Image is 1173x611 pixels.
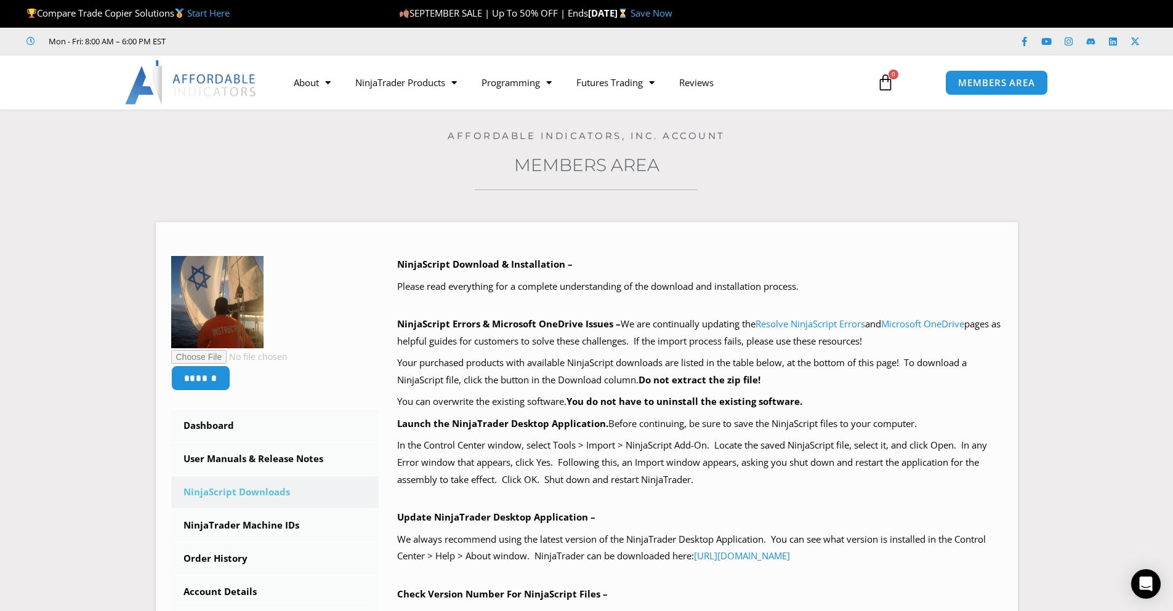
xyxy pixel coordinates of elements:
[171,443,379,475] a: User Manuals & Release Notes
[125,60,257,105] img: LogoAI | Affordable Indicators – NinjaTrader
[397,415,1002,433] p: Before continuing, be sure to save the NinjaScript files to your computer.
[343,68,469,97] a: NinjaTrader Products
[858,65,913,100] a: 0
[171,476,379,508] a: NinjaScript Downloads
[26,7,230,19] span: Compare Trade Copier Solutions
[639,373,760,386] b: Do not extract the zip file!
[399,7,588,19] span: SEPTEMBER SALE | Up To 50% OFF | Ends
[171,576,379,608] a: Account Details
[397,531,1002,565] p: We always recommend using the latest version of the NinjaTrader Desktop Application. You can see ...
[945,70,1048,95] a: MEMBERS AREA
[183,35,368,47] iframe: Customer reviews powered by Trustpilot
[448,130,725,142] a: Affordable Indicators, Inc. Account
[1131,569,1161,599] div: Open Intercom Messenger
[187,7,230,19] a: Start Here
[397,316,1002,350] p: We are continually updating the and pages as helpful guides for customers to solve these challeng...
[397,317,621,330] b: NinjaScript Errors & Microsoft OneDrive Issues –
[514,154,659,175] a: Members Area
[958,78,1035,87] span: MEMBERS AREA
[397,258,573,270] b: NinjaScript Download & Installation –
[566,395,802,407] b: You do not have to uninstall the existing software.
[881,317,964,330] a: Microsoft OneDrive
[756,317,865,330] a: Resolve NinjaScript Errors
[397,393,1002,410] p: You can overwrite the existing software.
[171,509,379,541] a: NinjaTrader Machine IDs
[171,410,379,442] a: Dashboard
[694,549,790,562] a: [URL][DOMAIN_NAME]
[281,68,863,97] nav: Menu
[46,34,166,49] span: Mon - Fri: 8:00 AM – 6:00 PM EST
[469,68,564,97] a: Programming
[171,543,379,575] a: Order History
[618,9,627,18] img: ⌛
[564,68,667,97] a: Futures Trading
[631,7,672,19] a: Save Now
[397,417,608,429] b: Launch the NinjaTrader Desktop Application.
[588,7,631,19] strong: [DATE]
[667,68,726,97] a: Reviews
[400,9,409,18] img: 🍂
[27,9,36,18] img: 🏆
[397,354,1002,389] p: Your purchased products with available NinjaScript downloads are listed in the table below, at th...
[397,511,595,523] b: Update NinjaTrader Desktop Application –
[397,278,1002,295] p: Please read everything for a complete understanding of the download and installation process.
[171,256,264,348] img: affab47d508d4a7909407836c6b057c93442958e540c59483b396a57721d3526
[397,437,1002,489] p: In the Control Center window, select Tools > Import > NinjaScript Add-On. Locate the saved NinjaS...
[175,9,184,18] img: 🥇
[889,70,898,79] span: 0
[281,68,343,97] a: About
[397,588,608,600] b: Check Version Number For NinjaScript Files –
